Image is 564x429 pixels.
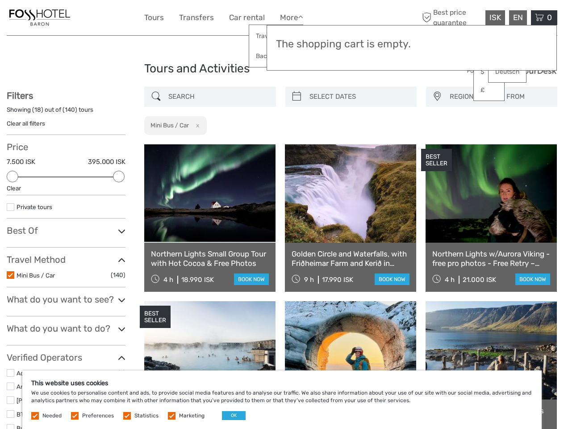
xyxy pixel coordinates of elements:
[103,14,113,25] button: Open LiveChat chat widget
[179,11,214,24] a: Transfers
[7,90,33,101] strong: Filters
[65,105,75,114] label: 140
[474,82,504,98] a: £
[7,184,125,193] div: Clear
[467,65,557,76] img: PurchaseViaTourDesk.png
[420,8,483,27] span: Best price guarantee
[474,64,504,80] a: $
[163,276,173,284] span: 4 h
[118,368,125,378] span: (6)
[304,276,314,284] span: 9 h
[509,10,527,25] div: EN
[249,27,303,45] a: Travel Articles
[22,370,542,429] div: We use cookies to personalise content and ads, to provide social media features and to analyse ou...
[111,270,125,280] span: (140)
[280,11,303,24] a: More
[13,16,101,23] p: We're away right now. Please check back later!
[432,249,550,268] a: Northern Lights w/Aurora Viking - free pro photos - Free Retry – minibus
[515,273,550,285] a: book now
[306,89,412,105] input: SELECT DATES
[276,38,547,50] h3: The shopping cart is empty.
[17,397,64,404] a: [PERSON_NAME]
[229,11,265,24] a: Car rental
[7,225,125,236] h3: Best Of
[17,370,67,377] a: Adventure Vikings
[222,411,246,420] button: OK
[165,89,271,105] input: SEARCH
[151,249,269,268] a: Northern Lights Small Group Tour with Hot Cocoa & Free Photos
[150,122,189,129] h2: Mini Bus / Car
[249,47,303,65] a: Back to Hotel
[179,412,205,420] label: Marketing
[7,294,125,305] h3: What do you want to see?
[546,13,553,22] span: 0
[322,276,353,284] div: 17.990 ISK
[181,276,214,284] div: 18.990 ISK
[140,306,171,328] div: BEST SELLER
[88,157,125,167] label: 395.000 ISK
[421,149,452,171] div: BEST SELLER
[7,352,125,363] h3: Verified Operators
[445,276,455,284] span: 4 h
[7,157,35,167] label: 7.500 ISK
[7,105,125,119] div: Showing ( ) out of ( ) tours
[134,412,159,420] label: Statistics
[34,105,41,114] label: 18
[82,412,114,420] label: Preferences
[463,276,496,284] div: 21.000 ISK
[7,7,73,29] img: 1355-f22f4eb0-fb05-4a92-9bea-b034c25151e6_logo_small.jpg
[7,323,125,334] h3: What do you want to do?
[489,13,501,22] span: ISK
[42,412,62,420] label: Needed
[234,273,269,285] a: book now
[144,11,164,24] a: Tours
[446,89,553,104] button: REGION / STARTS FROM
[190,121,202,130] button: x
[17,203,52,210] a: Private tours
[375,273,409,285] a: book now
[17,272,55,279] a: Mini Bus / Car
[144,62,420,76] h1: Tours and Activities
[17,411,42,418] a: BT Travel
[7,254,125,265] h3: Travel Method
[292,249,409,268] a: Golden Circle and Waterfalls, with Friðheimar Farm and Kerið in small group
[31,379,533,387] h5: This website uses cookies
[489,64,526,80] a: Deutsch
[17,383,67,390] a: Arctic Adventures
[7,142,125,152] h3: Price
[7,120,45,127] a: Clear all filters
